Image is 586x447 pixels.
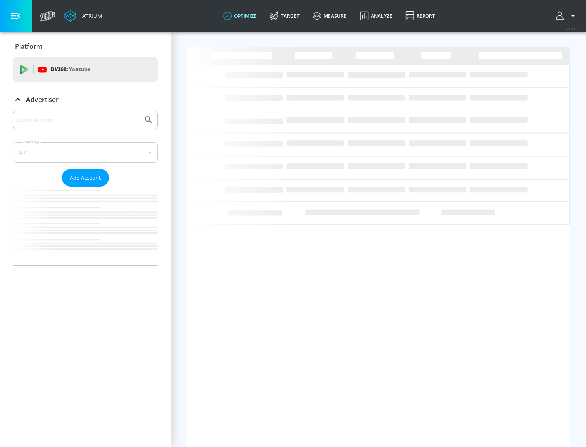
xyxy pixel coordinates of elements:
a: optimize [216,1,263,30]
a: Analyze [353,1,399,30]
p: Advertiser [26,95,59,104]
p: Youtube [69,65,90,74]
a: Target [263,1,306,30]
input: Search by name [16,115,140,125]
nav: list of Advertiser [13,187,158,265]
label: Sort By [23,139,41,145]
a: Atrium [64,10,102,22]
p: DV360: [51,65,90,74]
div: Advertiser [13,111,158,265]
div: Platform [13,35,158,58]
span: v 4.32.0 [566,27,578,31]
a: Report [399,1,442,30]
button: Add Account [62,169,109,187]
div: DV360: Youtube [13,57,158,82]
div: Atrium [79,12,102,20]
span: Add Account [70,173,101,182]
div: Advertiser [13,88,158,111]
p: Platform [15,42,42,51]
a: measure [306,1,353,30]
div: A-Z [13,142,158,163]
